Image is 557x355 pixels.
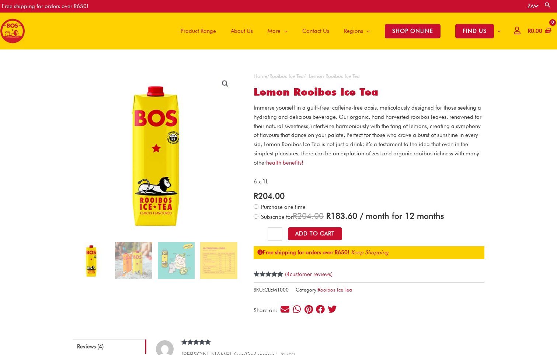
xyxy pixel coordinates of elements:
[268,227,282,241] input: Product quantity
[73,72,237,237] img: Lemon Rooibos Ice Tea
[360,211,444,221] span: / month for 12 months
[269,73,304,79] a: Rooibos Ice Tea
[293,211,297,221] span: R
[168,13,508,49] nav: Site Navigation
[264,287,289,293] span: CLEM1000
[296,285,352,294] span: Category:
[280,304,290,314] div: Share on email
[544,1,551,8] a: Search button
[316,304,326,314] div: Share on facebook
[254,308,280,313] div: Share on:
[286,271,290,278] span: 4
[254,72,484,81] nav: Breadcrumb
[181,20,216,42] span: Product Range
[158,242,195,279] img: Lemon Rooibos Ice Tea - Image 3
[326,211,357,221] span: 183.60
[268,20,281,42] span: More
[288,227,342,240] button: Add to Cart
[254,103,484,167] p: Immerse yourself in a guilt-free, caffeine-free oasis, meticulously designed for those seeking a ...
[219,77,232,90] a: View full-screen image gallery
[304,304,314,314] div: Share on pinterest
[254,191,285,201] bdi: 204.00
[254,285,289,294] span: SKU:
[254,271,283,302] span: Rated out of 5 based on customer ratings
[302,20,329,42] span: Contact Us
[318,287,352,293] a: Rooibos Ice Tea
[292,304,302,314] div: Share on whatsapp
[293,211,324,221] span: 204.00
[327,304,337,314] div: Share on twitter
[254,204,258,209] input: Purchase one time
[295,13,337,49] a: Contact Us
[285,271,333,278] a: (4customer reviews)
[260,13,295,49] a: More
[257,249,349,256] strong: Free shipping for orders over R650!
[254,271,257,285] span: 4
[231,20,253,42] span: About Us
[73,242,109,279] img: Lemon Rooibos Ice Tea
[266,159,303,166] a: health benefits!
[254,73,267,79] a: Home
[254,86,484,99] h1: Lemon Rooibos Ice Tea
[337,13,377,49] a: Regions
[528,3,539,10] a: ZA
[351,249,389,256] a: Keep Shopping
[73,339,146,354] a: Reviews (4)
[173,13,223,49] a: Product Range
[528,28,542,34] bdi: 0.00
[526,23,551,39] a: View Shopping Cart, empty
[254,177,484,186] p: 6 x 1L
[528,28,531,34] span: R
[223,13,260,49] a: About Us
[385,24,441,38] span: SHOP ONLINE
[344,20,363,42] span: Regions
[260,204,306,210] span: Purchase one time
[254,214,258,219] input: Subscribe for / month for 12 months
[115,242,152,279] img: Lemon_1
[455,24,494,38] span: FIND US
[377,13,448,49] a: SHOP ONLINE
[260,214,444,220] span: Subscribe for
[326,211,331,221] span: R
[200,242,237,279] img: Lemon Rooibos Ice Tea - Image 4
[254,191,258,201] span: R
